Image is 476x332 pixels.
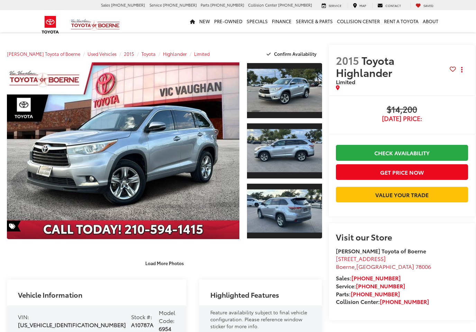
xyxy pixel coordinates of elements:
[329,3,341,8] span: Service
[18,321,126,329] span: [US_VEHICLE_IDENTIFICATION_NUMBER]
[131,321,154,329] span: A10787A
[415,262,431,270] span: 78006
[336,262,355,270] span: Boerne
[7,51,80,57] a: [PERSON_NAME] Toyota of Boerne
[201,2,209,8] span: Parts
[461,67,463,72] span: dropdown dots
[351,290,400,298] a: [PHONE_NUMBER]
[421,10,440,32] a: About
[336,254,386,262] span: [STREET_ADDRESS]
[248,2,277,8] span: Collision Center
[382,10,421,32] a: Rent a Toyota
[18,313,29,321] span: VIN:
[163,2,197,8] span: [PHONE_NUMBER]
[336,105,468,115] span: $14,200
[336,274,401,282] strong: Sales:
[131,313,152,321] span: Stock #:
[348,3,371,8] a: Map
[141,51,156,57] a: Toyota
[372,3,406,8] a: Contact
[456,64,468,76] button: Actions
[246,190,322,233] img: 2015 Toyota Highlander Limited
[18,291,82,298] h2: Vehicle Information
[71,19,120,31] img: Vic Vaughan Toyota of Boerne
[159,308,175,324] span: Model Code:
[163,51,187,57] a: Highlander
[336,187,468,202] a: Value Your Trade
[246,69,322,112] img: 2015 Toyota Highlander Limited
[336,247,426,255] strong: [PERSON_NAME] Toyota of Boerne
[210,291,279,298] h2: Highlighted Features
[317,3,347,8] a: Service
[111,2,145,8] span: [PHONE_NUMBER]
[356,262,414,270] span: [GEOGRAPHIC_DATA]
[88,51,117,57] a: Used Vehicles
[278,2,312,8] span: [PHONE_NUMBER]
[270,10,294,32] a: Finance
[7,62,239,239] a: Expand Photo 0
[380,297,429,305] a: [PHONE_NUMBER]
[188,10,197,32] a: Home
[246,129,322,173] img: 2015 Toyota Highlander Limited
[149,2,162,8] span: Service
[210,2,244,8] span: [PHONE_NUMBER]
[359,3,366,8] span: Map
[336,232,468,241] h2: Visit our Store
[351,274,401,282] a: [PHONE_NUMBER]
[197,10,212,32] a: New
[336,290,400,298] strong: Parts:
[336,145,468,160] a: Check Availability
[385,3,401,8] span: Contact
[247,123,322,179] a: Expand Photo 2
[140,257,189,269] button: Load More Photos
[274,51,317,57] span: Confirm Availability
[263,48,322,60] button: Confirm Availability
[336,53,395,80] span: Toyota Highlander
[336,115,468,122] span: [DATE] Price:
[37,14,63,36] img: Toyota
[335,10,382,32] a: Collision Center
[423,3,433,8] span: Saved
[336,254,431,270] a: [STREET_ADDRESS] Boerne,[GEOGRAPHIC_DATA] 78006
[294,10,335,32] a: Service & Parts: Opens in a new tab
[410,3,439,8] a: My Saved Vehicles
[336,164,468,180] button: Get Price Now
[194,51,210,57] a: Limited
[4,62,241,240] img: 2015 Toyota Highlander Limited
[336,282,405,290] strong: Service:
[336,78,355,86] span: Limited
[247,183,322,239] a: Expand Photo 3
[212,10,245,32] a: Pre-Owned
[247,62,322,119] a: Expand Photo 1
[336,53,359,68] span: 2015
[124,51,134,57] a: 2015
[101,2,110,8] span: Sales
[336,262,431,270] span: ,
[210,309,307,330] span: Feature availability subject to final vehicle configuration. Please reference window sticker for ...
[356,282,405,290] a: [PHONE_NUMBER]
[336,297,429,305] strong: Collision Center:
[7,220,21,231] span: Special
[245,10,270,32] a: Specials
